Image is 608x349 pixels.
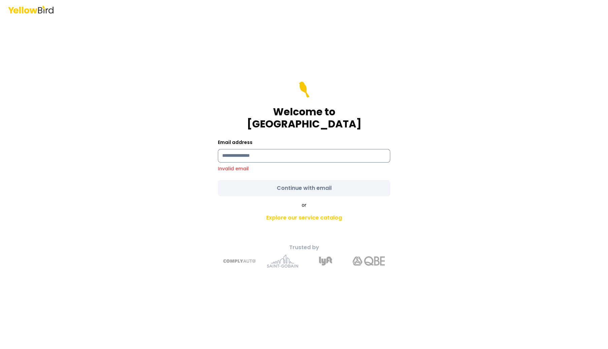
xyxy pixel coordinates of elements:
p: Invalid email [218,165,390,172]
p: Trusted by [185,243,423,252]
span: or [302,202,306,208]
label: Email address [218,139,252,146]
a: Explore our service catalog [185,211,423,225]
h1: Welcome to [GEOGRAPHIC_DATA] [218,106,390,130]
